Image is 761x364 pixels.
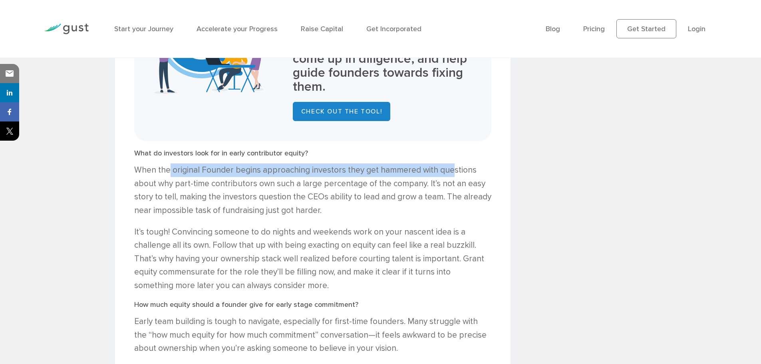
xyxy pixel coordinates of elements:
a: Accelerate your Progress [197,25,278,33]
a: Start your Journey [114,25,173,33]
a: Raise Capital [301,25,343,33]
p: It’s tough! Convincing someone to do nights and weekends work on your nascent idea is a challenge... [134,225,491,292]
p: When the original Founder begins approaching investors they get hammered with questions about why... [134,163,491,217]
a: Pricing [583,25,605,33]
a: Blog [546,25,560,33]
a: Get Incorporated [366,25,421,33]
h3: How much equity should a founder give for early stage commitment? [134,300,491,309]
a: Get Started [616,19,676,38]
a: Check out the Tool! [293,102,390,121]
a: Login [688,25,705,33]
img: Gust Logo [44,24,89,34]
p: Early team building is tough to navigate, especially for first-time founders. Many struggle with ... [134,315,491,355]
h3: What do investors look for in early contributor equity? [134,149,491,158]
